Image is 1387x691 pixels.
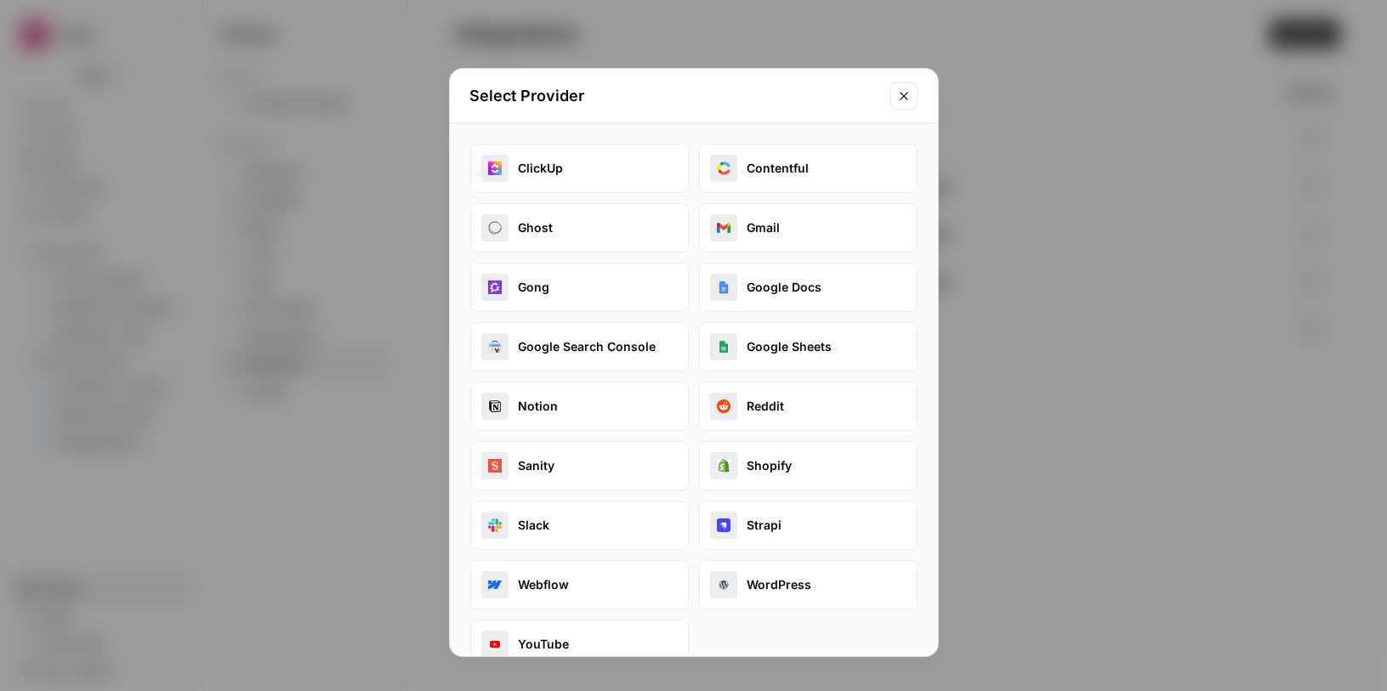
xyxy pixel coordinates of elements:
img: gong [488,280,502,294]
img: notion [488,399,502,413]
img: youtube [488,637,502,651]
img: ghost [488,221,502,235]
button: youtubeYouTube [470,620,689,669]
img: strapi [717,518,730,532]
img: sanity [488,459,502,473]
button: webflow_oauthWebflow [470,560,689,609]
img: google_search_console [488,340,502,354]
h2: Select Provider [470,84,880,108]
img: wordpress [717,578,730,592]
img: webflow_oauth [488,578,502,592]
img: google_sheets [717,340,730,354]
button: strapiStrapi [699,501,918,550]
img: contentful [717,161,730,175]
button: notionNotion [470,382,689,431]
button: google_sheetsGoogle Sheets [699,322,918,371]
button: contentfulContentful [699,144,918,193]
button: slackSlack [470,501,689,550]
button: sanitySanity [470,441,689,490]
button: gongGong [470,263,689,312]
img: slack [488,518,502,532]
button: ghostGhost [470,203,689,252]
button: clickupClickUp [470,144,689,193]
button: shopifyShopify [699,441,918,490]
img: shopify [717,459,730,473]
button: gmailGmail [699,203,918,252]
button: google_search_consoleGoogle Search Console [470,322,689,371]
img: gmail [717,221,730,235]
img: google_docs [717,280,730,294]
button: google_docsGoogle Docs [699,263,918,312]
button: wordpressWordPress [699,560,918,609]
button: Close modal [890,82,918,110]
button: redditReddit [699,382,918,431]
img: reddit [717,399,730,413]
img: clickup [488,161,502,175]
